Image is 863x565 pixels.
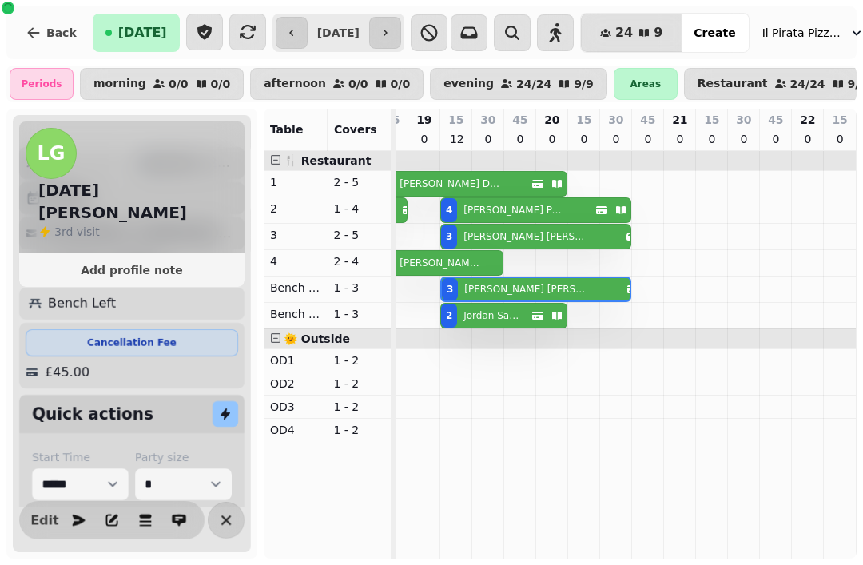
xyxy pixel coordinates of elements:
button: evening24/249/9 [430,68,607,100]
p: 2 - 5 [333,227,384,243]
p: 0 [546,131,559,147]
p: 0 [610,131,622,147]
button: Edit [29,504,61,536]
p: 0 [738,131,750,147]
p: [PERSON_NAME] Pacey [463,204,565,217]
label: Start Time [32,449,129,465]
p: 15 [704,112,719,128]
p: 21 [672,112,687,128]
p: 1 - 2 [333,352,384,368]
span: rd [62,225,77,238]
p: [PERSON_NAME] [PERSON_NAME] [464,283,587,296]
p: OD4 [270,422,321,438]
p: 0 [578,131,591,147]
span: Table [270,123,304,136]
p: afternoon [264,78,326,90]
p: 45 [768,112,783,128]
p: 0 [514,131,527,147]
div: 2 [446,309,452,322]
p: Bench Left [270,280,321,296]
p: OD2 [270,376,321,392]
p: visit [54,224,100,240]
span: Il Pirata Pizzata [762,25,842,41]
p: Restaurant [698,78,768,90]
span: 9 [654,26,662,39]
p: 15 [832,112,847,128]
p: 0 [674,131,686,147]
div: 3 [447,283,453,296]
span: Edit [35,514,54,527]
button: [DATE] [93,14,180,52]
span: 🍴 Restaurant [284,154,372,167]
p: 30 [480,112,495,128]
div: Periods [10,68,74,100]
span: Create [694,27,735,38]
p: 22 [800,112,815,128]
p: morning [93,78,146,90]
p: 2 - 4 [333,253,384,269]
p: 0 [770,131,782,147]
span: Covers [334,123,377,136]
p: OD3 [270,399,321,415]
p: 0 [642,131,654,147]
p: 24 / 24 [790,78,825,90]
button: afternoon0/00/0 [250,68,424,100]
p: 1 [270,174,321,190]
button: morning0/00/0 [80,68,244,100]
p: 0 [482,131,495,147]
span: 3 [54,225,62,238]
span: LG [38,144,66,163]
p: 20 [544,112,559,128]
span: Back [46,27,77,38]
p: 19 [416,112,431,128]
p: £45.00 [45,363,89,382]
p: 0 [801,131,814,147]
p: 12 [450,131,463,147]
p: 2 [270,201,321,217]
p: OD1 [270,352,321,368]
p: Jordan Saxby [463,309,520,322]
p: 1 - 2 [333,399,384,415]
div: Cancellation Fee [26,329,238,356]
div: Areas [614,68,678,100]
p: 15 [576,112,591,128]
div: 3 [446,230,452,243]
p: 0 / 0 [348,78,368,90]
label: Party size [135,449,232,465]
button: Add profile note [26,260,238,281]
span: 🌞 Outside [284,332,350,345]
p: 1 - 2 [333,376,384,392]
p: 45 [512,112,527,128]
p: 24 / 24 [516,78,551,90]
p: 1 - 4 [333,201,384,217]
span: Add profile note [38,265,225,276]
p: 9 / 9 [574,78,594,90]
p: 0 / 0 [391,78,411,90]
p: 30 [608,112,623,128]
p: 0 / 0 [169,78,189,90]
span: [DATE] [118,26,167,39]
p: Bench Left [48,294,116,313]
p: 15 [448,112,463,128]
div: 4 [446,204,452,217]
p: evening [443,78,494,90]
h2: [DATE][PERSON_NAME] [38,179,238,224]
p: 2 - 5 [333,174,384,190]
p: [PERSON_NAME] [PERSON_NAME] [463,230,587,243]
p: Bench Right [270,306,321,322]
p: 3 [270,227,321,243]
h2: Quick actions [32,403,153,425]
p: 4 [270,253,321,269]
p: 30 [736,112,751,128]
p: 0 [706,131,718,147]
p: [PERSON_NAME] Donnison [400,177,501,190]
p: 1 - 3 [333,306,384,322]
p: 1 - 3 [333,280,384,296]
p: 0 [418,131,431,147]
span: 24 [615,26,633,39]
p: 0 / 0 [211,78,231,90]
p: 45 [640,112,655,128]
button: Back [13,14,89,52]
p: [PERSON_NAME] Kozlowska [400,257,481,269]
button: 249 [581,14,682,52]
